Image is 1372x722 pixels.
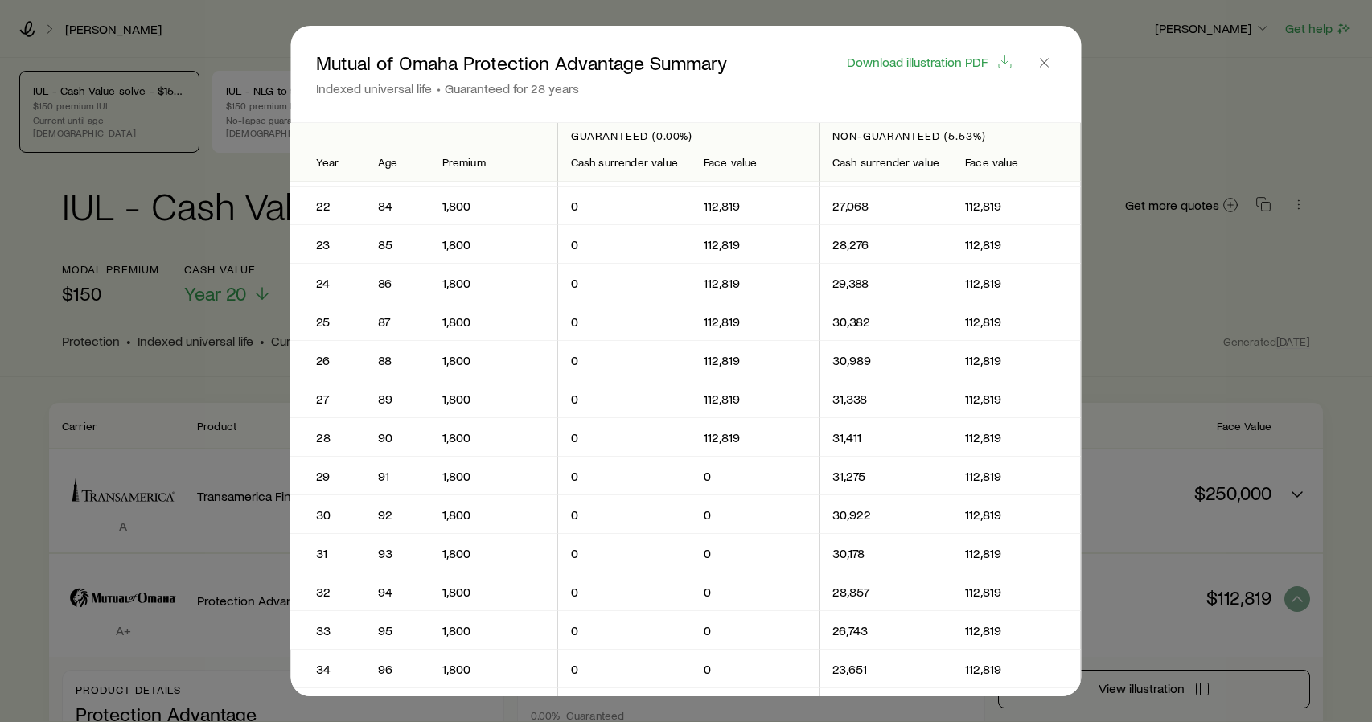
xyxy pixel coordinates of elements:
p: 112,819 [966,352,1068,368]
p: 28,276 [832,236,939,252]
div: Cash surrender value [832,156,939,169]
p: 1,800 [442,429,544,445]
p: 0 [704,545,806,561]
div: Face value [966,156,1068,169]
p: 88 [378,352,417,368]
p: 1,800 [442,622,544,638]
p: Non-guaranteed (5.53%) [832,129,1067,142]
p: 96 [378,661,417,677]
p: 0 [571,661,678,677]
p: 1,800 [442,584,544,600]
p: 33 [316,622,339,638]
p: Indexed universal life Guaranteed for 28 years [316,80,727,96]
p: 0 [704,661,806,677]
p: 112,819 [966,507,1068,523]
p: 93 [378,545,417,561]
p: 30,178 [832,545,939,561]
p: 112,819 [966,661,1068,677]
p: 0 [571,545,678,561]
p: 1,800 [442,468,544,484]
p: 28 [316,429,339,445]
p: 0 [571,236,678,252]
p: 0 [571,352,678,368]
p: 0 [704,468,806,484]
p: 0 [571,198,678,214]
p: 0 [704,507,806,523]
p: 31,411 [832,429,939,445]
p: 27 [316,391,339,407]
p: 29 [316,468,339,484]
p: 0 [571,507,678,523]
p: Mutual of Omaha Protection Advantage Summary [316,51,727,74]
p: 1,800 [442,352,544,368]
p: 90 [378,429,417,445]
p: 94 [378,584,417,600]
p: 85 [378,236,417,252]
p: 112,819 [704,429,806,445]
p: 25 [316,314,339,330]
p: 86 [378,275,417,291]
p: 32 [316,584,339,600]
p: 112,819 [704,352,806,368]
div: Premium [442,156,544,169]
p: 31,275 [832,468,939,484]
p: 92 [378,507,417,523]
p: 1,800 [442,507,544,523]
p: 30,382 [832,314,939,330]
p: 0 [704,622,806,638]
p: 112,819 [966,429,1068,445]
p: 0 [571,429,678,445]
p: 0 [571,391,678,407]
p: 28,857 [832,584,939,600]
p: 112,819 [966,236,1068,252]
p: 112,819 [966,468,1068,484]
p: 0 [704,584,806,600]
p: 84 [378,198,417,214]
p: 31 [316,545,339,561]
p: 112,819 [966,391,1068,407]
p: 1,800 [442,545,544,561]
p: 112,819 [704,236,806,252]
p: 112,819 [966,198,1068,214]
p: 30,922 [832,507,939,523]
p: 0 [571,622,678,638]
p: 112,819 [966,545,1068,561]
p: 23 [316,236,339,252]
button: Download illustration PDF [846,53,1014,72]
p: 1,800 [442,314,544,330]
p: 95 [378,622,417,638]
p: 24 [316,275,339,291]
p: 112,819 [704,314,806,330]
p: 1,800 [442,661,544,677]
p: 26,743 [832,622,939,638]
p: 29,388 [832,275,939,291]
div: Age [378,156,417,169]
p: 26 [316,352,339,368]
p: 30 [316,507,339,523]
span: Download illustration PDF [847,55,988,68]
div: Face value [704,156,806,169]
p: 0 [571,584,678,600]
p: 112,819 [966,622,1068,638]
p: 112,819 [704,391,806,407]
p: 1,800 [442,198,544,214]
div: Cash surrender value [571,156,678,169]
p: 112,819 [966,314,1068,330]
p: 23,651 [832,661,939,677]
p: 0 [571,275,678,291]
p: 1,800 [442,391,544,407]
p: 0 [571,314,678,330]
p: 87 [378,314,417,330]
p: 1,800 [442,236,544,252]
p: 27,068 [832,198,939,214]
p: 112,819 [966,275,1068,291]
p: 31,338 [832,391,939,407]
p: 91 [378,468,417,484]
p: 30,989 [832,352,939,368]
p: 0 [571,468,678,484]
p: 89 [378,391,417,407]
p: 22 [316,198,339,214]
p: 112,819 [704,198,806,214]
div: Year [316,156,339,169]
p: 112,819 [704,275,806,291]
